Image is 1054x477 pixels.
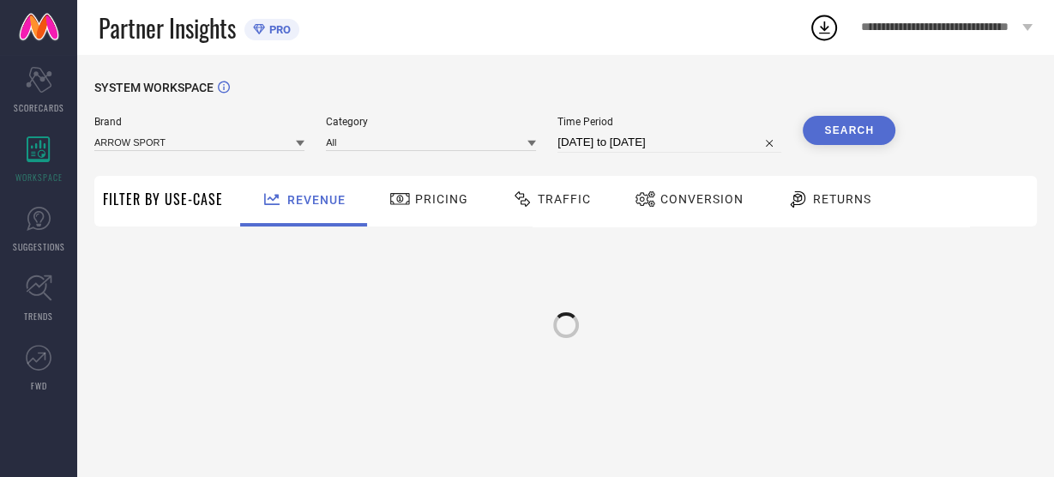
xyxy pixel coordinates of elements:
span: Pricing [415,192,468,206]
button: Search [803,116,895,145]
span: Time Period [557,116,781,128]
span: Revenue [287,193,346,207]
span: Conversion [660,192,744,206]
span: Returns [813,192,871,206]
span: WORKSPACE [15,171,63,184]
span: FWD [31,379,47,392]
span: Partner Insights [99,10,236,45]
span: Traffic [538,192,591,206]
input: Select time period [557,132,781,153]
span: SUGGESTIONS [13,240,65,253]
span: Filter By Use-Case [103,189,223,209]
span: Category [326,116,536,128]
span: SCORECARDS [14,101,64,114]
div: Open download list [809,12,840,43]
span: PRO [265,23,291,36]
span: SYSTEM WORKSPACE [94,81,214,94]
span: Brand [94,116,304,128]
span: TRENDS [24,310,53,323]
